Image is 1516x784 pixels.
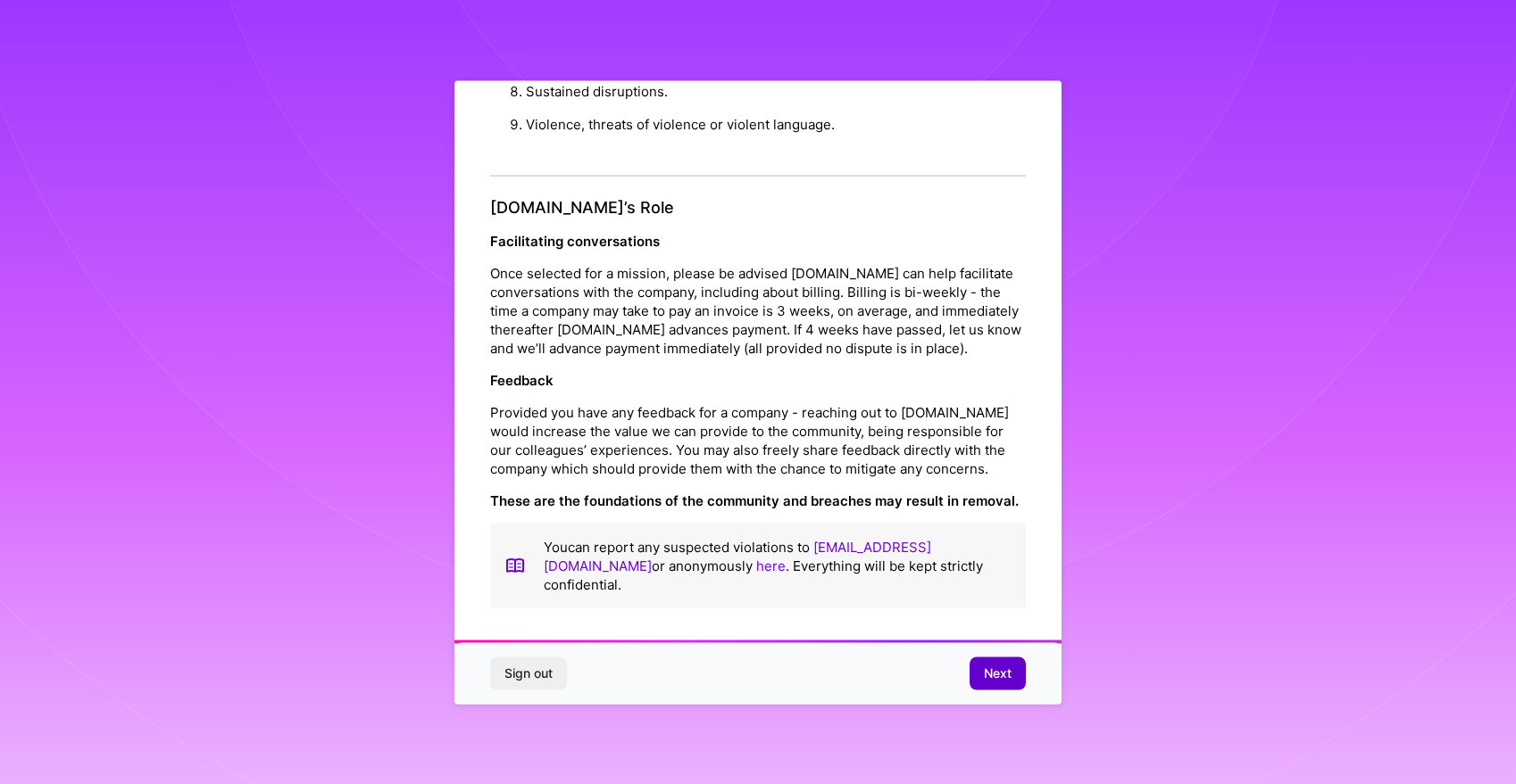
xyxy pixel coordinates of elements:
li: Sustained disruptions. [526,75,1026,108]
button: Next [970,657,1026,689]
strong: Facilitating conversations [490,232,660,249]
img: book icon [504,537,526,593]
p: Once selected for a mission, please be advised [DOMAIN_NAME] can help facilitate conversations wi... [490,263,1026,357]
strong: Feedback [490,371,554,388]
p: You can report any suspected violations to or anonymously . Everything will be kept strictly conf... [544,537,1012,593]
button: Sign out [490,657,567,689]
span: Sign out [504,664,553,682]
a: here [756,557,786,574]
a: [EMAIL_ADDRESS][DOMAIN_NAME] [544,538,931,574]
h4: [DOMAIN_NAME]’s Role [490,198,1026,218]
p: Provided you have any feedback for a company - reaching out to [DOMAIN_NAME] would increase the v... [490,402,1026,477]
strong: These are the foundations of the community and breaches may result in removal. [490,491,1019,508]
span: Next [984,664,1012,682]
li: Violence, threats of violence or violent language. [526,108,1026,141]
